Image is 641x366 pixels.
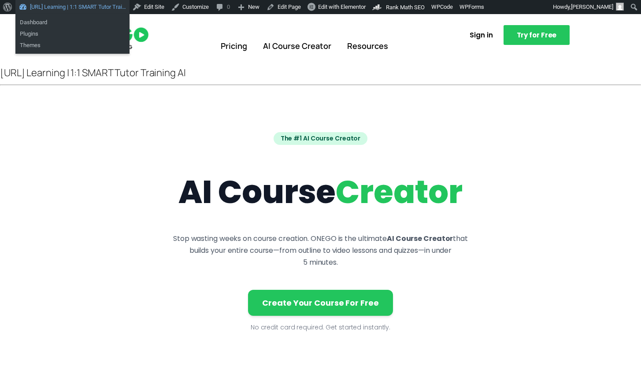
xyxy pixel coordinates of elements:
[173,233,469,269] p: Stop wasting weeks on course creation. ONEGO is the ultimate that builds your entire course—from ...
[15,17,130,28] a: Dashboard
[386,4,425,11] span: Rank Math SEO
[571,4,613,10] span: [PERSON_NAME]
[15,40,130,51] a: Themes
[81,323,560,332] p: No credit card required. Get started instantly.
[255,35,339,58] a: AI Course Creator
[517,32,557,38] span: Try for Free
[339,35,396,58] a: Resources
[504,25,570,45] a: Try for Free
[318,4,366,10] span: Edit with Elementor
[81,173,560,211] h1: AI Course
[336,170,462,214] span: Creator
[470,32,493,38] span: Sign in
[15,14,130,42] ul: ONEGO.ai Learning | 1:1 SMART Tutor Trai…
[274,132,368,145] span: The #1 AI Course Creator
[459,26,503,44] a: Sign in
[15,28,130,40] a: Plugins
[248,290,393,316] a: Create Your Course For Free
[213,35,255,58] a: Pricing
[15,37,130,54] ul: ONEGO.ai Learning | 1:1 SMART Tutor Trai…
[387,233,453,244] strong: AI Course Creator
